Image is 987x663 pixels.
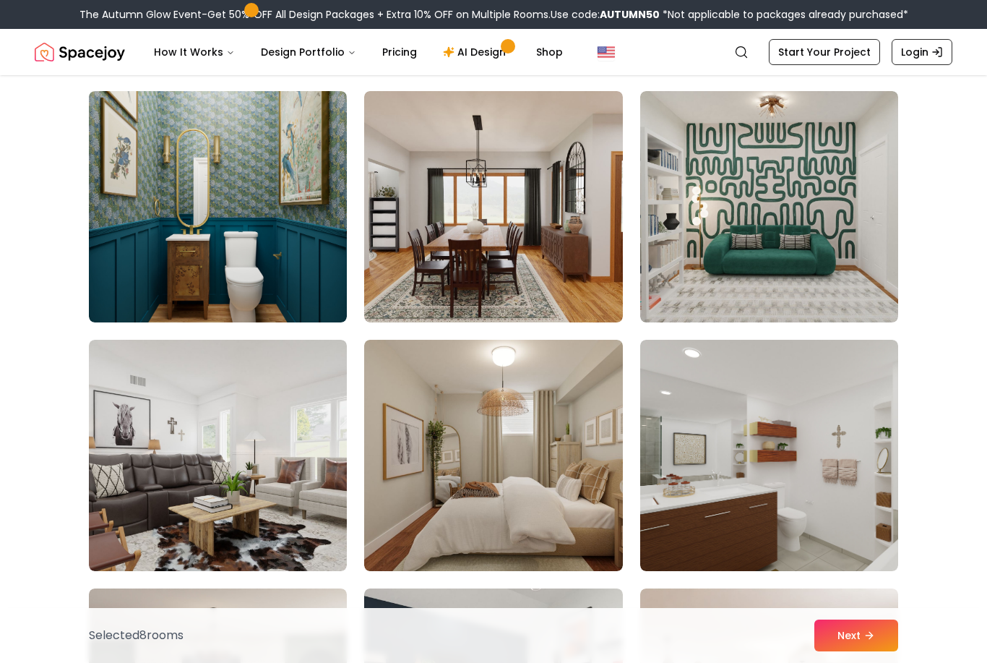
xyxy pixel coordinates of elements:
[89,91,347,322] img: Room room-85
[598,43,615,61] img: United States
[142,38,246,67] button: How It Works
[371,38,428,67] a: Pricing
[35,29,952,75] nav: Global
[600,7,660,22] b: AUTUMN50
[525,38,574,67] a: Shop
[769,39,880,65] a: Start Your Project
[640,340,898,571] img: Room room-90
[35,38,125,67] a: Spacejoy
[89,340,347,571] img: Room room-88
[79,7,908,22] div: The Autumn Glow Event-Get 50% OFF All Design Packages + Extra 10% OFF on Multiple Rooms.
[142,38,574,67] nav: Main
[89,627,184,644] p: Selected 8 room s
[660,7,908,22] span: *Not applicable to packages already purchased*
[892,39,952,65] a: Login
[814,620,898,651] button: Next
[364,340,622,571] img: Room room-89
[640,91,898,322] img: Room room-87
[35,38,125,67] img: Spacejoy Logo
[364,91,622,322] img: Room room-86
[431,38,522,67] a: AI Design
[249,38,368,67] button: Design Portfolio
[551,7,660,22] span: Use code:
